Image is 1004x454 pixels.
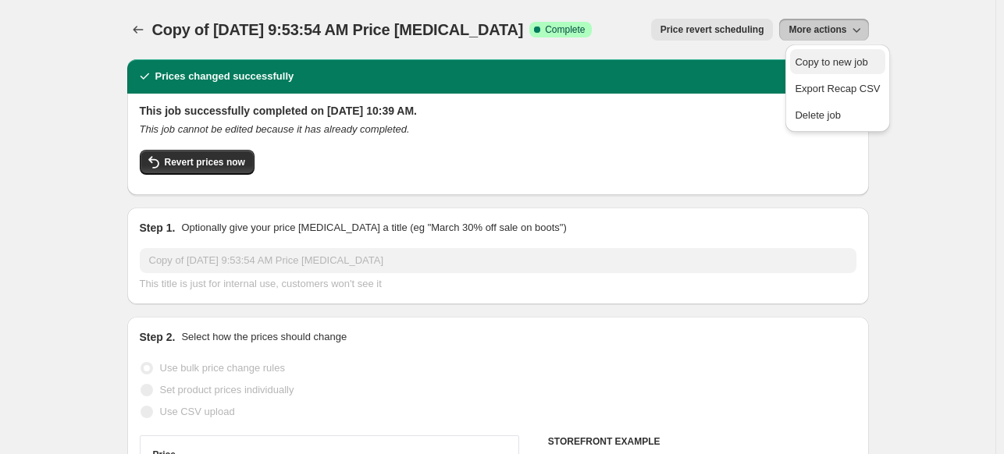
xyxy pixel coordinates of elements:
[790,76,885,101] button: Export Recap CSV
[660,23,764,36] span: Price revert scheduling
[545,23,585,36] span: Complete
[152,21,524,38] span: Copy of [DATE] 9:53:54 AM Price [MEDICAL_DATA]
[160,362,285,374] span: Use bulk price change rules
[548,435,856,448] h6: STOREFRONT EXAMPLE
[140,103,856,119] h2: This job successfully completed on [DATE] 10:39 AM.
[651,19,774,41] button: Price revert scheduling
[181,329,347,345] p: Select how the prices should change
[795,109,841,121] span: Delete job
[160,406,235,417] span: Use CSV upload
[140,220,176,236] h2: Step 1.
[140,329,176,345] h2: Step 2.
[140,123,410,135] i: This job cannot be edited because it has already completed.
[795,83,880,94] span: Export Recap CSV
[160,384,294,395] span: Set product prices individually
[127,19,149,41] button: Price change jobs
[165,156,245,168] span: Revert prices now
[140,278,382,289] span: This title is just for internal use, customers won't see it
[790,102,885,127] button: Delete job
[795,56,867,68] span: Copy to new job
[779,19,868,41] button: More actions
[140,150,255,175] button: Revert prices now
[789,23,846,36] span: More actions
[790,49,885,74] button: Copy to new job
[155,69,294,84] h2: Prices changed successfully
[140,248,856,273] input: 30% off holiday sale
[181,220,566,236] p: Optionally give your price [MEDICAL_DATA] a title (eg "March 30% off sale on boots")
